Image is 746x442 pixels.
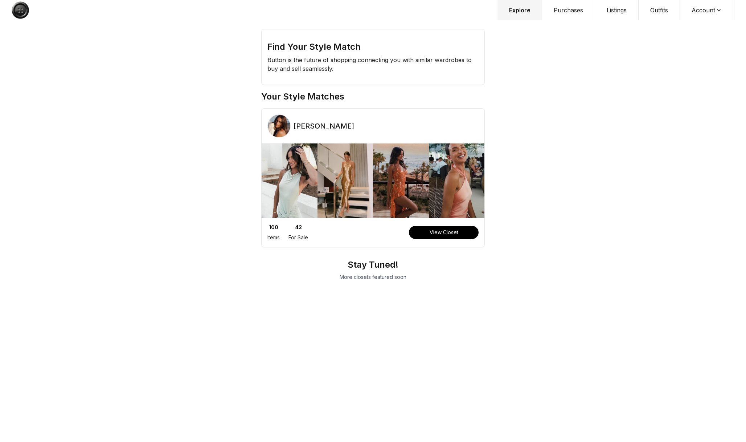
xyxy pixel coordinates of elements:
img: Top Outfit [262,143,317,218]
h2: Stay Tuned! [267,259,479,271]
img: Top Outfit [373,143,429,218]
div: Items [267,234,280,241]
button: View Closet [409,226,479,239]
h2: Find Your Style Match [267,41,479,53]
div: For Sale [288,234,308,241]
div: More closets featured soon [267,271,479,284]
img: Button Logo [12,1,29,19]
div: Button is the future of shopping connecting you with similar wardrobes to buy and sell seamlessly. [267,53,479,73]
img: Top Outfit [317,143,373,218]
h3: [PERSON_NAME] [294,121,354,131]
a: Profile Picture[PERSON_NAME]Top OutfitTop OutfitTop OutfitTop Outfit100Items42For SaleView Closet [261,108,485,247]
h2: Your Style Matches [261,91,485,102]
img: Profile Picture [268,115,290,137]
img: Top Outfit [429,143,485,218]
div: 100 [269,224,278,231]
div: 42 [295,224,302,231]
